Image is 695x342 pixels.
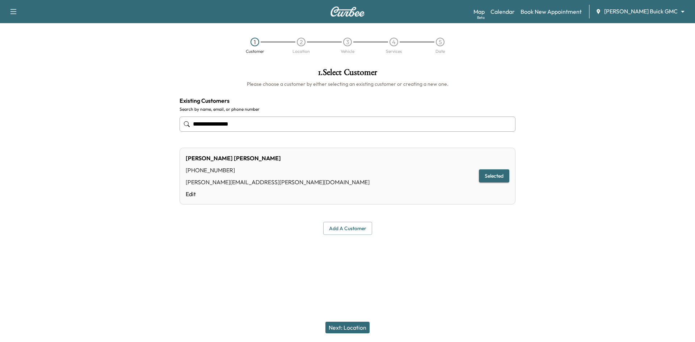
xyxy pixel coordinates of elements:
div: 2 [297,38,306,46]
div: 4 [389,38,398,46]
a: Book New Appointment [521,7,582,16]
h6: Please choose a customer by either selecting an existing customer or creating a new one. [180,80,515,88]
button: Add a customer [323,222,372,235]
div: [PERSON_NAME] [PERSON_NAME] [186,154,370,162]
div: Vehicle [341,49,354,54]
img: Curbee Logo [330,7,365,17]
button: Next: Location [325,322,370,333]
div: Customer [246,49,264,54]
span: [PERSON_NAME] Buick GMC [604,7,678,16]
div: Date [435,49,445,54]
div: [PHONE_NUMBER] [186,166,370,174]
button: Selected [479,169,509,183]
div: Services [386,49,402,54]
h1: 1 . Select Customer [180,68,515,80]
a: Edit [186,190,370,198]
a: MapBeta [473,7,485,16]
a: Calendar [490,7,515,16]
div: Beta [477,15,485,20]
div: [PERSON_NAME][EMAIL_ADDRESS][PERSON_NAME][DOMAIN_NAME] [186,178,370,186]
div: 3 [343,38,352,46]
div: 5 [436,38,445,46]
div: 1 [250,38,259,46]
div: Location [292,49,310,54]
label: Search by name, email, or phone number [180,106,515,112]
h4: Existing Customers [180,96,515,105]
